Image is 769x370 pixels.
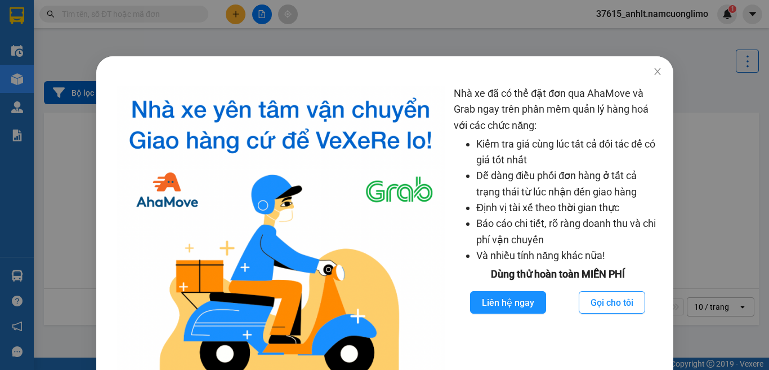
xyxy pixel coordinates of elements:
[476,200,661,216] li: Định vị tài xế theo thời gian thực
[470,291,546,314] button: Liên hệ ngay
[476,136,661,168] li: Kiểm tra giá cùng lúc tất cả đối tác để có giá tốt nhất
[476,216,661,248] li: Báo cáo chi tiết, rõ ràng doanh thu và chi phí vận chuyển
[579,291,645,314] button: Gọi cho tôi
[641,56,673,88] button: Close
[652,67,661,76] span: close
[476,248,661,264] li: Và nhiều tính năng khác nữa!
[591,296,633,310] span: Gọi cho tôi
[482,296,534,310] span: Liên hệ ngay
[476,168,661,200] li: Dễ dàng điều phối đơn hàng ở tất cả trạng thái từ lúc nhận đến giao hàng
[454,266,661,282] div: Dùng thử hoàn toàn MIỄN PHÍ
